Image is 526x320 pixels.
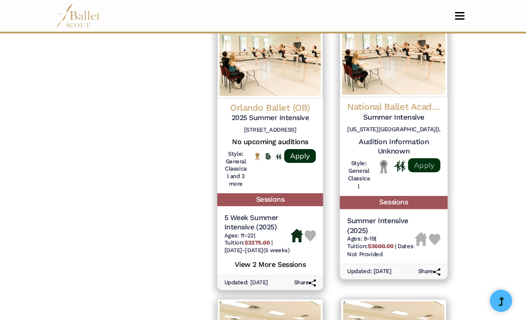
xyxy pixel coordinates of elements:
[284,149,316,163] a: Apply
[275,154,282,160] img: In Person
[347,243,413,258] span: Dates Not Provided
[294,279,316,287] h6: Share
[415,233,427,246] img: Housing Unavailable
[347,235,375,242] span: Ages: 9-19
[347,112,440,122] h5: Summer Intensive
[224,239,271,246] span: Tuition:
[224,213,291,232] h5: 5 Week Summer Intensive (2025)
[394,160,406,172] img: In Person
[340,6,448,97] img: Logo
[224,247,290,254] span: [DATE]-[DATE] (5 weeks)
[224,137,316,147] h5: No upcoming auditions
[305,230,316,241] img: Heart
[265,153,271,160] img: Offers Scholarship
[347,160,370,191] h6: Style: General Classical
[224,102,316,113] h4: Orlando Ballet (OB)
[347,216,415,235] h5: Summer Intensive (2025)
[340,196,448,209] h5: Sessions
[291,229,303,242] img: Housing Available
[224,232,291,255] h6: | |
[368,243,393,249] b: $3600.00
[244,239,269,246] b: $3275.00
[347,235,415,258] h6: | |
[347,101,440,113] h4: National Ballet Academy [US_STATE]/[GEOGRAPHIC_DATA]
[347,268,392,275] h6: Updated: [DATE]
[224,113,316,123] h5: 2025 Summer Intensive
[224,258,316,270] h5: View 2 More Sessions
[224,150,247,188] h6: Style: General Classical and 3 more
[429,234,441,245] img: Heart
[449,12,470,20] button: Toggle navigation
[224,126,316,134] h6: [STREET_ADDRESS]
[224,279,268,287] h6: Updated: [DATE]
[408,158,440,173] a: Apply
[347,243,395,249] span: Tuition:
[254,153,261,160] img: National
[217,9,323,98] img: Logo
[418,268,441,275] h6: Share
[347,137,440,156] h5: Audition Information Unknown
[378,160,389,174] img: Local
[217,193,323,206] h5: Sessions
[224,232,254,239] span: Ages: 11-22
[347,126,440,133] h6: [US_STATE][GEOGRAPHIC_DATA][US_STATE][STREET_ADDRESS]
